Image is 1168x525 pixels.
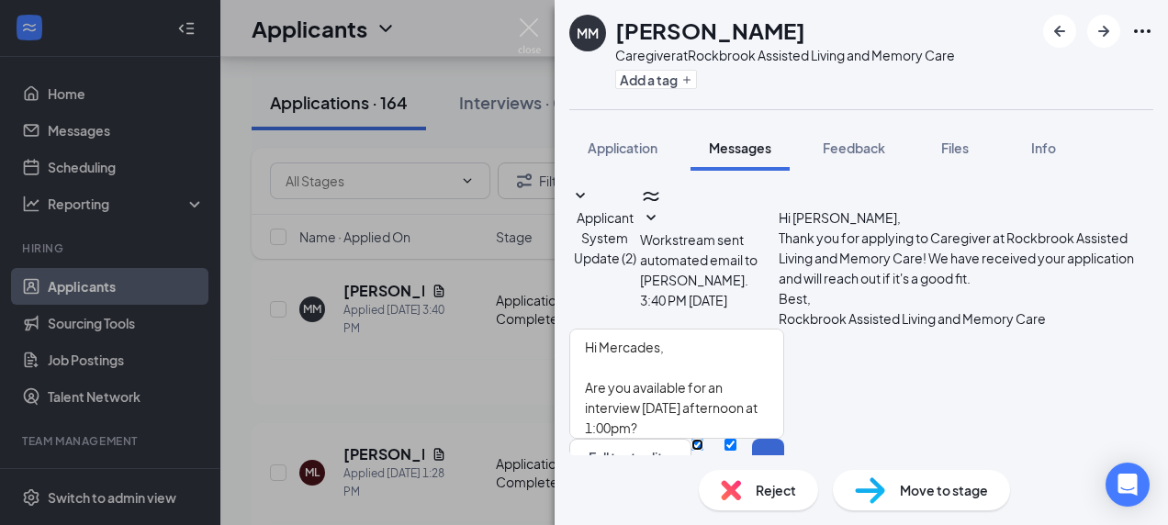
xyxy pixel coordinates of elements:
[681,74,692,85] svg: Plus
[779,207,1153,228] p: Hi [PERSON_NAME],
[1049,20,1071,42] svg: ArrowLeftNew
[574,209,636,266] span: Applicant System Update (2)
[569,439,691,475] button: Full text editorPen
[569,329,784,439] textarea: Hi Mercades, Are you available for an interview [DATE] afternoon at 1:00pm?
[752,439,784,508] button: Send
[1093,20,1115,42] svg: ArrowRight
[823,140,885,156] span: Feedback
[900,480,988,500] span: Move to stage
[1087,15,1120,48] button: ArrowRight
[569,185,591,207] svg: SmallChevronDown
[1131,20,1153,42] svg: Ellipses
[615,70,697,89] button: PlusAdd a tag
[941,140,969,156] span: Files
[779,228,1153,288] p: Thank you for applying to Caregiver at Rockbrook Assisted Living and Memory Care! We have receive...
[756,480,796,500] span: Reject
[640,185,662,207] svg: WorkstreamLogo
[779,308,1153,329] p: Rockbrook Assisted Living and Memory Care
[779,288,1153,308] p: Best,
[1043,15,1076,48] button: ArrowLeftNew
[1106,463,1150,507] div: Open Intercom Messenger
[640,290,727,310] span: [DATE] 3:40 PM
[615,46,955,64] div: Caregiver at Rockbrook Assisted Living and Memory Care
[615,15,805,46] h1: [PERSON_NAME]
[640,207,662,229] svg: SmallChevronDown
[588,140,657,156] span: Application
[569,185,640,268] button: SmallChevronDownApplicant System Update (2)
[709,140,771,156] span: Messages
[640,231,758,288] span: Workstream sent automated email to [PERSON_NAME].
[577,24,599,42] div: MM
[1031,140,1056,156] span: Info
